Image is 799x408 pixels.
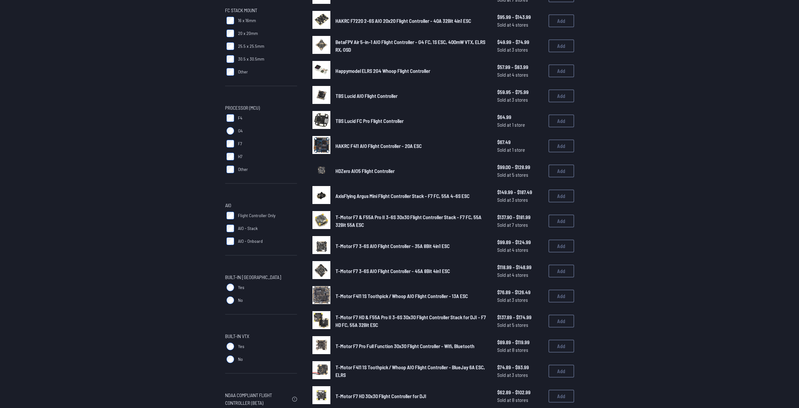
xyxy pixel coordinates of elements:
span: Sold at 3 stores [497,296,543,304]
a: image [312,86,330,106]
input: 20 x 20mm [226,30,234,37]
input: No [226,296,234,304]
span: $76.89 - $126.49 [497,288,543,296]
span: F4 [238,115,242,121]
span: NDAA Compliant Flight Controller (Beta) [225,391,290,407]
span: G4 [238,128,242,134]
span: Built-in [GEOGRAPHIC_DATA] [225,273,281,281]
a: HDZero AIO5 Flight Controller [336,167,487,175]
span: No [238,297,243,303]
button: Add [548,240,574,252]
a: T-Motor F411 1S Toothpick / Whoop AIO Flight Controller - BlueJay 6A ESC, ELRS [336,363,487,379]
span: TBS Lucid AIO Flight Controller [336,93,397,99]
img: image [312,186,330,204]
a: image [312,311,330,331]
span: H7 [238,153,242,160]
img: image [312,36,330,54]
span: T-Motor F7 HD & F55A Pro II 3-6S 30x30 Flight Controller Stack for DJI - F7 HD FC, 55A 32Bit ESC [336,314,486,328]
button: Add [548,190,574,202]
span: $49.99 - $74.99 [497,38,543,46]
span: T-Motor F7 Pro Full Function 30x30 Flight Controller - Wifi, Bluetooth [336,343,474,349]
a: T-Motor F411 1S Toothpick / Whoop AIO Flight Controller - 13A ESC [336,292,487,300]
a: TBS Lucid FC Pro Flight Controller [336,117,487,125]
span: TBS Lucid FC Pro Flight Controller [336,118,404,124]
span: T-Motor F7 3-6S AIO Flight Controller - 45A 8Bit 4in1 ESC [336,268,450,274]
a: image [312,61,330,81]
span: 25.5 x 25.5mm [238,43,264,49]
span: Sold at 8 stores [497,396,543,404]
span: $67.49 [497,138,543,146]
span: $95.99 - $143.99 [497,13,543,21]
span: Sold at 4 stores [497,71,543,79]
a: image [312,236,330,256]
span: AIO - Stack [238,225,258,232]
button: Add [548,64,574,77]
a: image [312,386,330,406]
span: $89.89 - $119.99 [497,338,543,346]
span: $99.89 - $124.99 [497,238,543,246]
img: image [312,386,330,404]
button: Add [548,215,574,227]
img: image [312,211,330,229]
span: T-Motor F7 & F55A Pro II 3-6S 30x30 Flight Controller Stack - F7 FC, 55A 32Bit 55A ESC [336,214,481,228]
span: Flight Controller Only [238,212,276,219]
input: Other [226,68,234,76]
button: Add [548,115,574,127]
a: image [312,136,330,156]
input: F4 [226,114,234,122]
a: HAKRC F7220 2-6S AIO 20x20 Flight Controller - 40A 32Bit 4in1 ESC [336,17,487,25]
button: Add [548,340,574,353]
img: image [312,286,330,304]
input: AIO - Onboard [226,237,234,245]
a: image [312,361,330,381]
span: HDZero AIO5 Flight Controller [336,168,395,174]
span: Sold at 3 stores [497,371,543,379]
a: T-Motor F7 & F55A Pro II 3-6S 30x30 Flight Controller Stack - F7 FC, 55A 32Bit 55A ESC [336,213,487,229]
span: $57.99 - $83.99 [497,63,543,71]
img: image [312,261,330,279]
input: Flight Controller Only [226,212,234,219]
img: image [312,61,330,79]
a: image [312,11,330,31]
span: Sold at 4 stores [497,271,543,279]
span: Sold at 3 stores [497,196,543,204]
a: image [312,161,330,181]
button: Add [548,140,574,152]
input: AIO - Stack [226,225,234,232]
a: TBS Lucid AIO Flight Controller [336,92,487,100]
span: AxisFlying Argus Mini Flight Controller Stack - F7 FC, 55A 4-6S ESC [336,193,470,199]
span: Other [238,69,248,75]
button: Add [548,39,574,52]
span: T-Motor F411 1S Toothpick / Whoop AIO Flight Controller - BlueJay 6A ESC, ELRS [336,364,485,378]
input: 30.5 x 30.5mm [226,55,234,63]
button: Add [548,89,574,102]
span: Other [238,166,248,173]
span: T-Motor F7 HD 30x30 Flight Controller for DJI [336,393,426,399]
span: Sold at 4 stores [497,246,543,254]
a: image [312,111,330,131]
a: AxisFlying Argus Mini Flight Controller Stack - F7 FC, 55A 4-6S ESC [336,192,487,200]
span: 30.5 x 30.5mm [238,56,264,62]
img: image [312,361,330,379]
a: T-Motor F7 3-6S AIO Flight Controller - 45A 8Bit 4in1 ESC [336,267,487,275]
button: Add [548,265,574,277]
input: 16 x 16mm [226,17,234,24]
a: T-Motor F7 3-6S AIO Flight Controller - 35A 8Bit 4in1 ESC [336,242,487,250]
span: Sold at 4 stores [497,21,543,29]
input: Yes [226,284,234,291]
span: Built-in VTX [225,332,249,340]
img: image [312,111,330,129]
span: $59.95 - $75.99 [497,88,543,96]
input: Other [226,166,234,173]
span: Sold at 3 stores [497,46,543,54]
span: Sold at 8 stores [497,346,543,354]
span: Sold at 3 stores [497,96,543,104]
span: Sold at 1 store [497,121,543,129]
input: G4 [226,127,234,135]
button: Add [548,315,574,327]
a: HAKRC F411 AIO Flight Controller - 20A ESC [336,142,487,150]
span: Sold at 1 store [497,146,543,154]
a: image [312,36,330,56]
a: Happymodel ELRS 2G4 Whoop Flight Controller [336,67,487,75]
img: image [312,161,330,179]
